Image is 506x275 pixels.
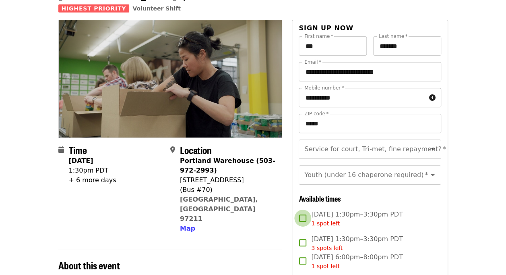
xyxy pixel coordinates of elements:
strong: Portland Warehouse (503-972-2993) [180,157,275,174]
button: Map [180,224,195,233]
span: Highest Priority [58,4,130,12]
span: About this event [58,258,120,272]
button: Open [427,169,438,181]
input: Mobile number [299,88,425,107]
button: Open [427,144,438,155]
span: Location [180,143,212,157]
a: [GEOGRAPHIC_DATA], [GEOGRAPHIC_DATA] 97211 [180,196,258,223]
input: First name [299,36,367,56]
strong: [DATE] [69,157,93,165]
i: circle-info icon [429,94,436,102]
label: ZIP code [304,111,328,116]
label: Email [304,60,321,65]
span: Sign up now [299,24,353,32]
div: (Bus #70) [180,185,276,195]
span: 3 spots left [311,245,343,251]
span: 1 spot left [311,263,340,269]
div: 1:30pm PDT [69,166,116,175]
span: Map [180,225,195,232]
label: First name [304,34,333,39]
img: July/Aug/Sept - Portland: Repack/Sort (age 8+) organized by Oregon Food Bank [59,20,282,137]
input: Email [299,62,441,81]
span: [DATE] 6:00pm–8:00pm PDT [311,252,403,271]
div: [STREET_ADDRESS] [180,175,276,185]
span: [DATE] 1:30pm–3:30pm PDT [311,234,403,252]
a: Volunteer Shift [132,5,181,12]
span: Available times [299,193,341,204]
i: calendar icon [58,146,64,154]
div: + 6 more days [69,175,116,185]
label: Mobile number [304,85,344,90]
span: Time [69,143,87,157]
input: ZIP code [299,114,441,133]
span: [DATE] 1:30pm–3:30pm PDT [311,210,403,228]
label: Last name [379,34,407,39]
input: Last name [373,36,441,56]
i: map-marker-alt icon [170,146,175,154]
span: 1 spot left [311,220,340,227]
